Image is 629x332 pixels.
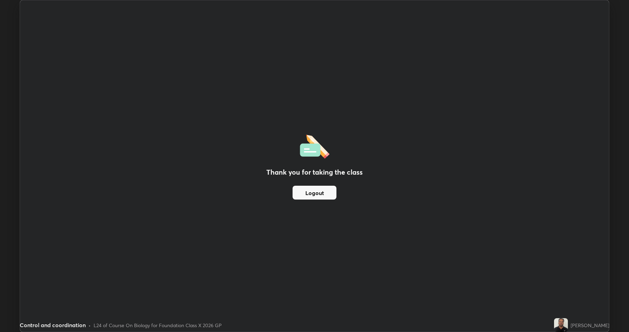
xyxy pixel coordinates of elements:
button: Logout [293,186,336,200]
img: c449bc7577714875aafd9c306618b106.jpg [554,318,568,332]
div: • [88,322,91,329]
h2: Thank you for taking the class [266,167,363,177]
div: Control and coordination [20,321,86,329]
div: [PERSON_NAME] [571,322,609,329]
img: offlineFeedback.1438e8b3.svg [300,132,330,159]
div: L24 of Course On Biology for Foundation Class X 2026 GP [94,322,222,329]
